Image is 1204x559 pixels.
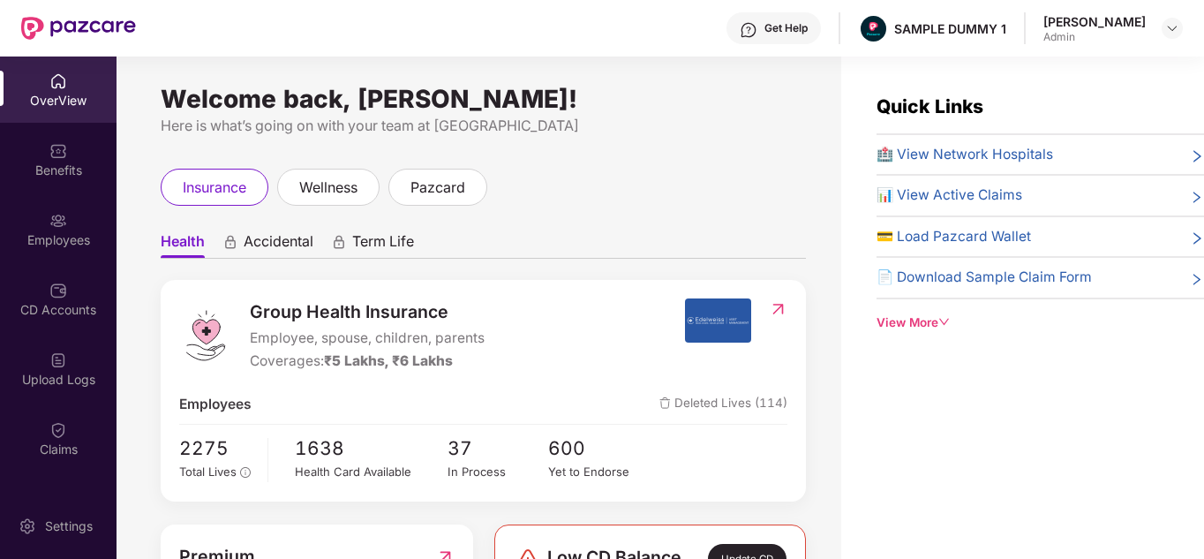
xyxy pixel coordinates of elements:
[299,177,357,199] span: wellness
[548,434,650,463] span: 600
[161,232,205,258] span: Health
[161,92,806,106] div: Welcome back, [PERSON_NAME]!
[548,463,650,481] div: Yet to Endorse
[49,421,67,439] img: svg+xml;base64,PHN2ZyBpZD0iQ2xhaW0iIHhtbG5zPSJodHRwOi8vd3d3LnczLm9yZy8yMDAwL3N2ZyIgd2lkdGg9IjIwIi...
[250,328,485,349] span: Employee, spouse, children, parents
[161,115,806,137] div: Here is what’s going on with your team at [GEOGRAPHIC_DATA]
[877,185,1022,206] span: 📊 View Active Claims
[659,397,671,409] img: deleteIcon
[324,352,453,369] span: ₹5 Lakhs, ₹6 Lakhs
[21,17,136,40] img: New Pazcare Logo
[659,394,787,415] span: Deleted Lives (114)
[250,298,485,326] span: Group Health Insurance
[448,434,549,463] span: 37
[331,234,347,250] div: animation
[183,177,246,199] span: insurance
[250,351,485,372] div: Coverages:
[1043,30,1146,44] div: Admin
[19,517,36,535] img: svg+xml;base64,PHN2ZyBpZD0iU2V0dGluZy0yMHgyMCIgeG1sbnM9Imh0dHA6Ly93d3cudzMub3JnLzIwMDAvc3ZnIiB3aW...
[861,16,886,42] img: Pazcare_Alternative_logo-01-01.png
[295,463,447,481] div: Health Card Available
[179,394,252,415] span: Employees
[1190,188,1204,206] span: right
[877,313,1204,332] div: View More
[295,434,447,463] span: 1638
[448,463,549,481] div: In Process
[877,267,1092,288] span: 📄 Download Sample Claim Form
[49,282,67,299] img: svg+xml;base64,PHN2ZyBpZD0iQ0RfQWNjb3VudHMiIGRhdGEtbmFtZT0iQ0QgQWNjb3VudHMiIHhtbG5zPSJodHRwOi8vd3...
[179,309,232,362] img: logo
[352,232,414,258] span: Term Life
[179,434,255,463] span: 2275
[49,212,67,230] img: svg+xml;base64,PHN2ZyBpZD0iRW1wbG95ZWVzIiB4bWxucz0iaHR0cDovL3d3dy53My5vcmcvMjAwMC9zdmciIHdpZHRoPS...
[40,517,98,535] div: Settings
[685,298,751,343] img: insurerIcon
[894,20,1006,37] div: SAMPLE DUMMY 1
[410,177,465,199] span: pazcard
[49,491,67,509] img: svg+xml;base64,PHN2ZyBpZD0iQ2xhaW0iIHhtbG5zPSJodHRwOi8vd3d3LnczLm9yZy8yMDAwL3N2ZyIgd2lkdGg9IjIwIi...
[877,226,1031,247] span: 💳 Load Pazcard Wallet
[240,467,251,478] span: info-circle
[1043,13,1146,30] div: [PERSON_NAME]
[244,232,313,258] span: Accidental
[877,144,1053,165] span: 🏥 View Network Hospitals
[938,316,951,329] span: down
[1165,21,1179,35] img: svg+xml;base64,PHN2ZyBpZD0iRHJvcGRvd24tMzJ4MzIiIHhtbG5zPSJodHRwOi8vd3d3LnczLm9yZy8yMDAwL3N2ZyIgd2...
[740,21,757,39] img: svg+xml;base64,PHN2ZyBpZD0iSGVscC0zMngzMiIgeG1sbnM9Imh0dHA6Ly93d3cudzMub3JnLzIwMDAvc3ZnIiB3aWR0aD...
[222,234,238,250] div: animation
[49,351,67,369] img: svg+xml;base64,PHN2ZyBpZD0iVXBsb2FkX0xvZ3MiIGRhdGEtbmFtZT0iVXBsb2FkIExvZ3MiIHhtbG5zPSJodHRwOi8vd3...
[49,72,67,90] img: svg+xml;base64,PHN2ZyBpZD0iSG9tZSIgeG1sbnM9Imh0dHA6Ly93d3cudzMub3JnLzIwMDAvc3ZnIiB3aWR0aD0iMjAiIG...
[764,21,808,35] div: Get Help
[1190,147,1204,165] span: right
[1190,230,1204,247] span: right
[769,300,787,318] img: RedirectIcon
[877,95,983,117] span: Quick Links
[179,465,237,479] span: Total Lives
[49,142,67,160] img: svg+xml;base64,PHN2ZyBpZD0iQmVuZWZpdHMiIHhtbG5zPSJodHRwOi8vd3d3LnczLm9yZy8yMDAwL3N2ZyIgd2lkdGg9Ij...
[1190,270,1204,288] span: right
